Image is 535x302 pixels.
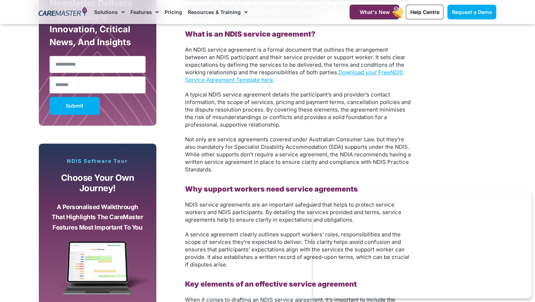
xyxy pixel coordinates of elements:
span: NDIS service agreements are an important safeguard that helps to protect service workers and NDIS... [185,201,401,223]
button: Submit [50,97,100,115]
span: A service agreement clearly outlines support workers’ roles, responsibilities and the scope of se... [185,231,409,268]
a: Help Centre [406,5,443,19]
p: Choose your own journey! [51,173,144,193]
p: A personalised walkthrough that highlights the CareMaster features most important to you [51,202,144,233]
iframe: Popup CTA [313,192,531,298]
a: NDIS Service Agreement Template here [185,69,403,83]
span: Request a Demo [452,9,492,15]
a: Request a Demo [447,5,496,19]
span: A typical NDIS service agreement details the participant’s and provider’s contact information, th... [185,91,411,128]
b: Key elements of an effective service agreement [185,280,357,288]
b: What is an NDIS service agreement? [185,30,315,38]
b: Why support workers need service agreements [185,185,358,193]
span: Submit [66,104,83,108]
span: An NDIS service agreement is a formal document that outlines the arrangement between an NDIS part... [185,46,405,76]
img: CareMaster Logo [38,7,87,18]
p: . [185,46,411,84]
span: Help Centre [410,9,439,15]
a: Download your Free [338,69,390,76]
span: What's New [359,9,389,15]
a: What's New [350,5,399,19]
span: Not only are service agreements covered under Australian Consumer Law, but they’re also mandatory... [185,136,411,173]
p: NDIS Software Tour [46,158,149,164]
